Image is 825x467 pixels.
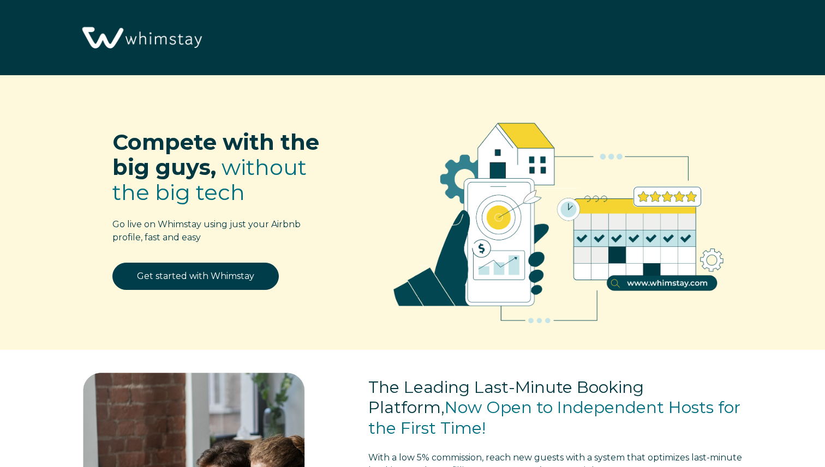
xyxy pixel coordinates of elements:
span: Go live on Whimstay using just your Airbnb profile, fast and easy [112,219,301,242]
img: Whimstay Logo-02 1 [76,5,206,71]
span: Compete with the big guys, [112,129,319,180]
span: without the big tech [112,154,307,205]
img: RBO Ilustrations-02 [367,92,751,343]
span: The Leading Last-Minute Booking Platform, [368,377,644,418]
span: Now Open to Independent Hosts for the First Time! [368,397,740,438]
a: Get started with Whimstay [112,263,279,290]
